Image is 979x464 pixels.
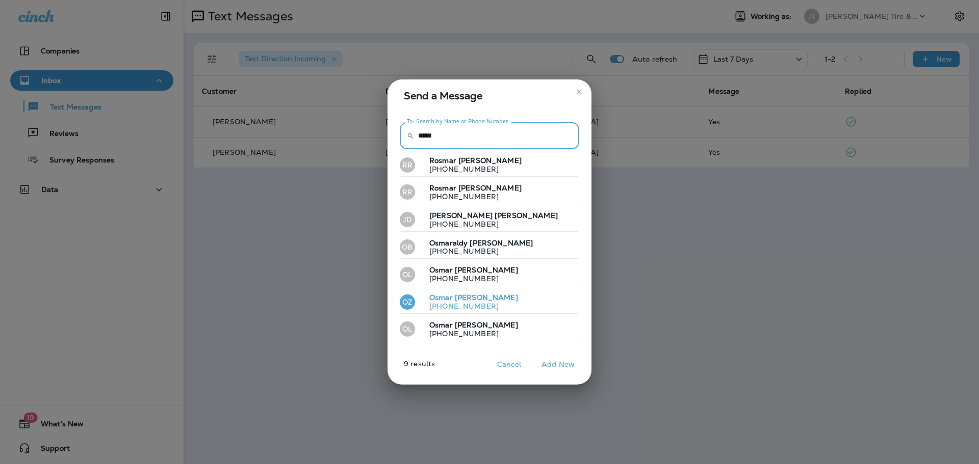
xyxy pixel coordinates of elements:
[455,320,518,330] span: [PERSON_NAME]
[421,275,518,283] p: [PHONE_NUMBER]
[429,293,453,302] span: Osmar
[421,247,533,255] p: [PHONE_NUMBER]
[400,236,579,259] button: OBOsmaraldy [PERSON_NAME][PHONE_NUMBER]
[495,211,558,220] span: [PERSON_NAME]
[571,84,587,100] button: close
[400,294,415,310] div: OZ
[400,157,415,173] div: RR
[429,320,453,330] span: Osmar
[400,263,579,286] button: OLOsmar [PERSON_NAME][PHONE_NUMBER]
[455,293,518,302] span: [PERSON_NAME]
[400,267,415,282] div: OL
[458,156,522,165] span: [PERSON_NAME]
[421,220,558,228] p: [PHONE_NUMBER]
[400,153,579,177] button: RRRosmar [PERSON_NAME][PHONE_NUMBER]
[470,238,533,248] span: [PERSON_NAME]
[400,208,579,232] button: JD[PERSON_NAME] [PERSON_NAME][PHONE_NUMBER]
[400,318,579,341] button: OLOsmar [PERSON_NAME][PHONE_NUMBER]
[407,118,508,125] label: To: Search by Name or Phone Number
[455,265,518,275] span: [PERSON_NAME]
[400,321,415,337] div: OL
[404,88,579,104] span: Send a Message
[400,239,415,255] div: OB
[429,265,453,275] span: Osmar
[383,360,435,376] p: 9 results
[421,302,518,310] p: [PHONE_NUMBER]
[490,357,528,372] button: Cancel
[536,357,580,372] button: Add New
[400,290,579,314] button: OZOsmar [PERSON_NAME][PHONE_NUMBER]
[421,165,522,173] p: [PHONE_NUMBER]
[421,330,518,338] p: [PHONE_NUMBER]
[400,184,415,200] div: RR
[400,181,579,204] button: RRRosmar [PERSON_NAME][PHONE_NUMBER]
[421,193,522,201] p: [PHONE_NUMBER]
[429,156,456,165] span: Rosmar
[458,183,522,193] span: [PERSON_NAME]
[429,183,456,193] span: Rosmar
[400,212,415,227] div: JD
[429,238,468,248] span: Osmaraldy
[429,211,493,220] span: [PERSON_NAME]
